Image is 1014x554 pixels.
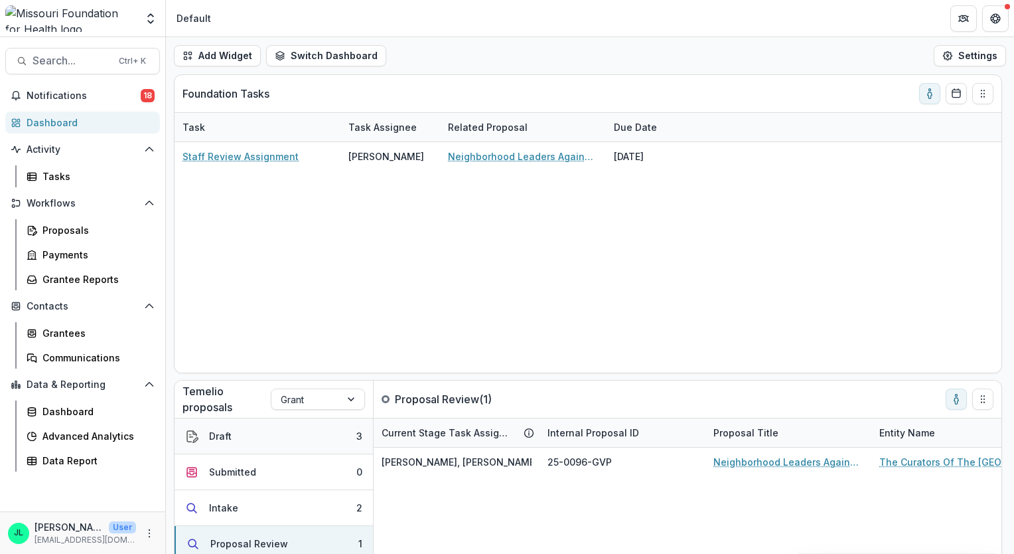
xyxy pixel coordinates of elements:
[713,455,863,469] a: Neighborhood Leaders Against Firearm Deaths
[182,149,299,163] a: Staff Review Assignment
[705,418,871,447] div: Proposal Title
[175,113,340,141] div: Task
[27,144,139,155] span: Activity
[175,490,373,526] button: Intake2
[141,89,155,102] span: 18
[5,296,160,317] button: Open Contacts
[21,268,160,290] a: Grantee Reports
[440,120,536,134] div: Related Proposal
[540,418,705,447] div: Internal Proposal ID
[210,537,288,551] div: Proposal Review
[395,391,494,407] p: Proposal Review ( 1 )
[182,86,269,102] p: Foundation Tasks
[972,389,993,410] button: Drag
[5,85,160,106] button: Notifications18
[27,379,139,391] span: Data & Reporting
[209,465,256,479] div: Submitted
[950,5,977,32] button: Partners
[705,426,786,440] div: Proposal Title
[374,426,518,440] div: Current Stage Task Assignees
[42,405,149,418] div: Dashboard
[348,149,424,163] div: [PERSON_NAME]
[27,90,141,102] span: Notifications
[209,429,232,443] div: Draft
[42,351,149,365] div: Communications
[946,83,967,104] button: Calendar
[42,169,149,183] div: Tasks
[141,525,157,541] button: More
[448,149,598,163] a: Neighborhood Leaders Against Firearm Deaths
[5,139,160,160] button: Open Activity
[175,120,213,134] div: Task
[340,120,425,134] div: Task Assignee
[141,5,160,32] button: Open entity switcher
[606,142,705,171] div: [DATE]
[109,521,136,533] p: User
[35,534,136,546] p: [EMAIL_ADDRESS][DOMAIN_NAME]
[440,113,606,141] div: Related Proposal
[606,113,705,141] div: Due Date
[340,113,440,141] div: Task Assignee
[42,326,149,340] div: Grantees
[42,248,149,262] div: Payments
[174,45,261,66] button: Add Widget
[606,120,665,134] div: Due Date
[42,272,149,286] div: Grantee Reports
[374,418,540,447] div: Current Stage Task Assignees
[982,5,1009,32] button: Get Help
[5,5,136,32] img: Missouri Foundation for Health logo
[934,45,1006,66] button: Settings
[5,112,160,134] a: Dashboard
[266,45,386,66] button: Switch Dashboard
[21,322,160,344] a: Grantees
[871,426,943,440] div: Entity Name
[42,429,149,443] div: Advanced Analytics
[21,401,160,422] a: Dashboard
[356,465,362,479] div: 0
[540,426,647,440] div: Internal Proposal ID
[5,193,160,214] button: Open Workflows
[33,54,111,67] span: Search...
[972,83,993,104] button: Drag
[382,455,914,469] span: [PERSON_NAME], [PERSON_NAME], [PERSON_NAME], [PERSON_NAME], [PERSON_NAME][US_STATE], [PERSON_NAME]
[919,83,940,104] button: toggle-assigned-to-me
[27,301,139,312] span: Contacts
[42,223,149,237] div: Proposals
[5,48,160,74] button: Search...
[21,165,160,187] a: Tasks
[27,116,149,130] div: Dashboard
[356,501,362,515] div: 2
[946,389,967,410] button: toggle-assigned-to-me
[547,455,612,469] span: 25-0096-GVP
[116,54,149,68] div: Ctrl + K
[21,425,160,447] a: Advanced Analytics
[358,537,362,551] div: 1
[35,520,104,534] p: [PERSON_NAME]
[21,347,160,369] a: Communications
[21,244,160,266] a: Payments
[21,219,160,241] a: Proposals
[27,198,139,209] span: Workflows
[175,418,373,454] button: Draft3
[177,11,211,25] div: Default
[175,454,373,490] button: Submitted0
[21,450,160,472] a: Data Report
[182,383,271,415] p: Temelio proposals
[5,374,160,395] button: Open Data & Reporting
[42,454,149,468] div: Data Report
[14,529,23,537] div: Jessi LaRose
[356,429,362,443] div: 3
[209,501,238,515] div: Intake
[171,9,216,28] nav: breadcrumb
